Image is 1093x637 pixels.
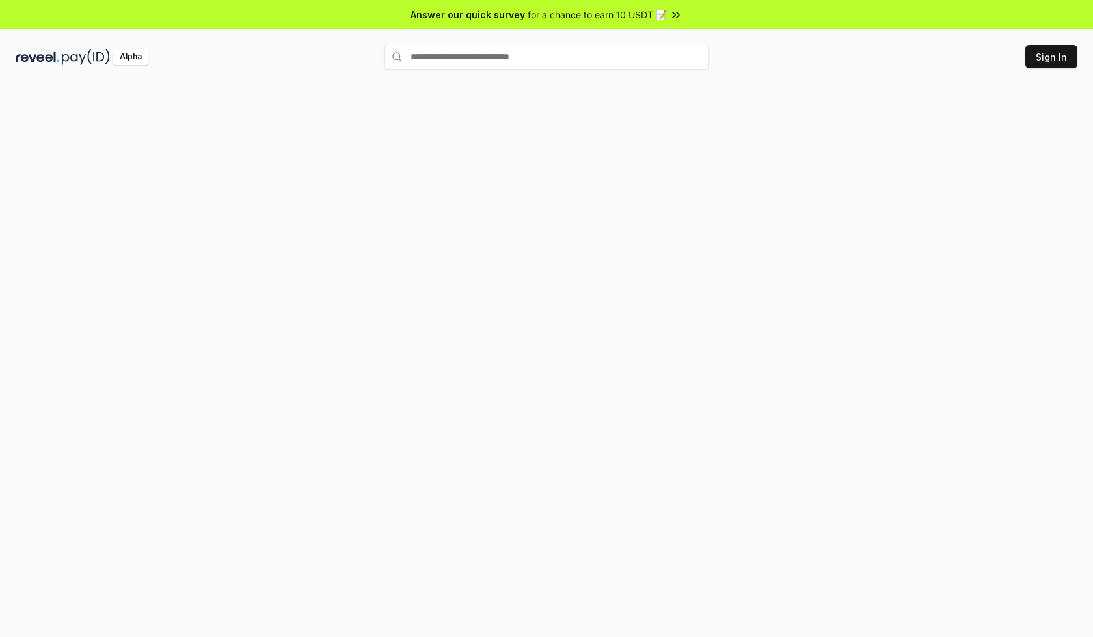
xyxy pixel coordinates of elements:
[411,8,525,21] span: Answer our quick survey
[113,49,149,65] div: Alpha
[16,49,59,65] img: reveel_dark
[1025,45,1077,68] button: Sign In
[62,49,110,65] img: pay_id
[528,8,667,21] span: for a chance to earn 10 USDT 📝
